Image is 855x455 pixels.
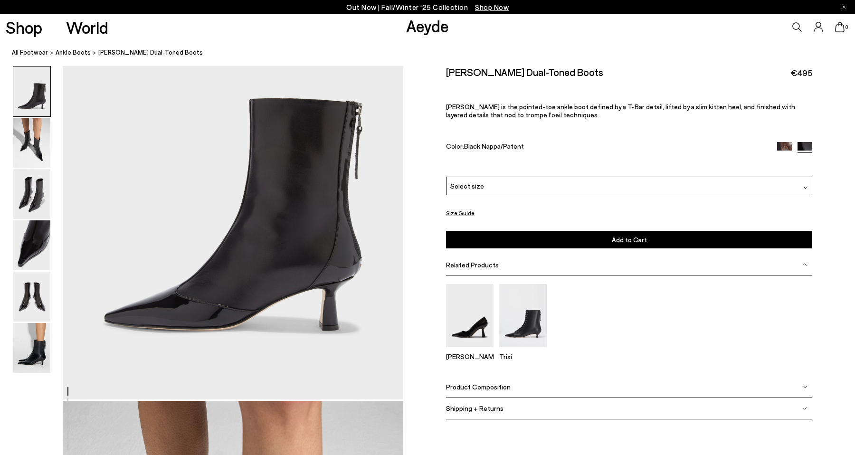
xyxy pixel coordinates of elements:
[56,48,91,56] span: ankle boots
[499,352,547,360] p: Trixi
[802,406,807,411] img: svg%3E
[464,142,524,150] span: Black Nappa/Patent
[446,142,765,153] div: Color:
[612,236,647,244] span: Add to Cart
[499,341,547,360] a: Trixi Lace-Up Boots Trixi
[446,404,503,412] span: Shipping + Returns
[835,22,845,32] a: 0
[13,169,50,219] img: Sila Dual-Toned Boots - Image 3
[56,47,91,57] a: ankle boots
[803,185,808,190] img: svg%3E
[406,16,449,36] a: Aeyde
[446,103,812,119] p: [PERSON_NAME] is the pointed-toe ankle boot defined by a T-Bar detail, lifted by a slim kitten he...
[13,118,50,168] img: Sila Dual-Toned Boots - Image 2
[12,40,855,66] nav: breadcrumb
[6,19,42,36] a: Shop
[13,323,50,373] img: Sila Dual-Toned Boots - Image 6
[475,3,509,11] span: Navigate to /collections/new-in
[791,67,812,79] span: €495
[499,284,547,347] img: Trixi Lace-Up Boots
[446,352,494,360] p: [PERSON_NAME]
[446,341,494,360] a: Zandra Pointed Pumps [PERSON_NAME]
[446,207,475,219] button: Size Guide
[13,272,50,322] img: Sila Dual-Toned Boots - Image 5
[66,19,108,36] a: World
[13,220,50,270] img: Sila Dual-Toned Boots - Image 4
[346,1,509,13] p: Out Now | Fall/Winter ‘25 Collection
[845,25,849,30] span: 0
[446,284,494,347] img: Zandra Pointed Pumps
[802,262,807,267] img: svg%3E
[12,47,48,57] a: All Footwear
[446,383,511,391] span: Product Composition
[446,261,499,269] span: Related Products
[450,181,484,191] span: Select size
[98,47,203,57] span: [PERSON_NAME] Dual-Toned Boots
[13,66,50,116] img: Sila Dual-Toned Boots - Image 1
[802,385,807,389] img: svg%3E
[446,231,812,248] button: Add to Cart
[446,66,603,78] h2: [PERSON_NAME] Dual-Toned Boots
